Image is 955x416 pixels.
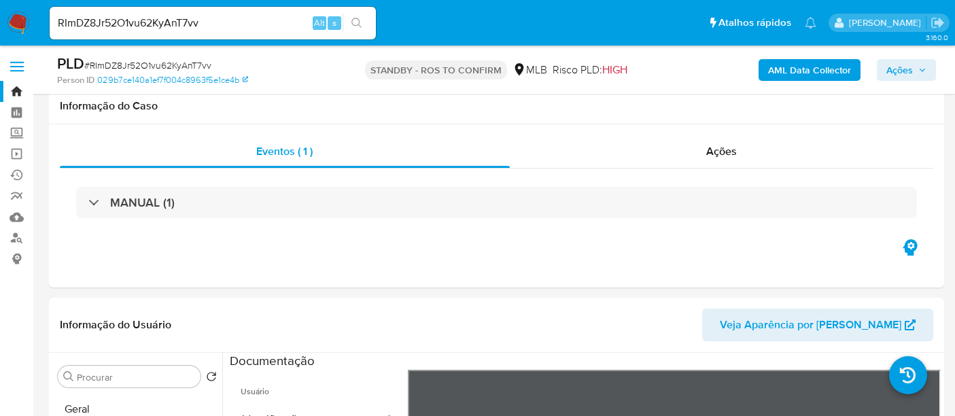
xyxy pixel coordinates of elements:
[931,16,945,30] a: Sair
[718,16,791,30] span: Atalhos rápidos
[63,371,74,382] button: Procurar
[720,309,901,341] span: Veja Aparência por [PERSON_NAME]
[759,59,861,81] button: AML Data Collector
[60,318,171,332] h1: Informação do Usuário
[332,16,336,29] span: s
[256,143,313,159] span: Eventos ( 1 )
[805,17,816,29] a: Notificações
[97,74,248,86] a: 029b7ce140a1ef7f004c8963f5e1ce4b
[343,14,370,33] button: search-icon
[702,309,933,341] button: Veja Aparência por [PERSON_NAME]
[365,60,507,80] p: STANDBY - ROS TO CONFIRM
[110,195,175,210] h3: MANUAL (1)
[50,14,376,32] input: Pesquise usuários ou casos...
[77,371,195,383] input: Procurar
[553,63,627,77] span: Risco PLD:
[206,371,217,386] button: Retornar ao pedido padrão
[57,74,94,86] b: Person ID
[76,187,917,218] div: MANUAL (1)
[513,63,547,77] div: MLB
[886,59,913,81] span: Ações
[849,16,926,29] p: erico.trevizan@mercadopago.com.br
[877,59,936,81] button: Ações
[84,58,211,72] span: # RImDZ8Jr52O1vu62KyAnT7vv
[602,62,627,77] span: HIGH
[57,52,84,74] b: PLD
[768,59,851,81] b: AML Data Collector
[706,143,737,159] span: Ações
[314,16,325,29] span: Alt
[60,99,933,113] h1: Informação do Caso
